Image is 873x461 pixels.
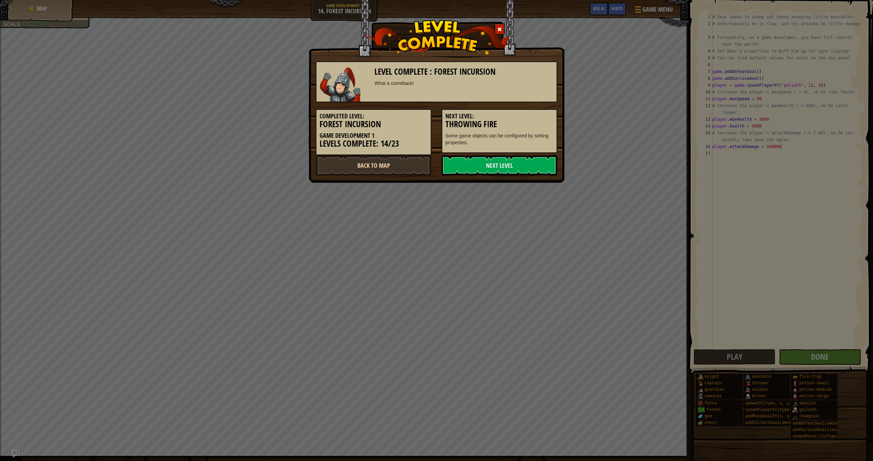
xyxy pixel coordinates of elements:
p: Some game objects can be configured by setting properties. [445,132,553,146]
h5: Game Development 1 [320,132,428,139]
h3: Throwing Fire [445,120,553,129]
h5: Next Level: [445,113,553,120]
h3: Forest Incursion [320,120,428,129]
div: What a comeback! [374,80,553,87]
h3: Levels Complete: 14/23 [320,139,428,148]
a: Back to Map [316,155,431,176]
h5: Completed Level: [320,113,428,120]
img: level_complete.png [364,20,510,55]
img: samurai.png [320,68,361,102]
a: Next Level [442,155,557,176]
h3: Level Complete : Forest Incursion [374,67,553,76]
